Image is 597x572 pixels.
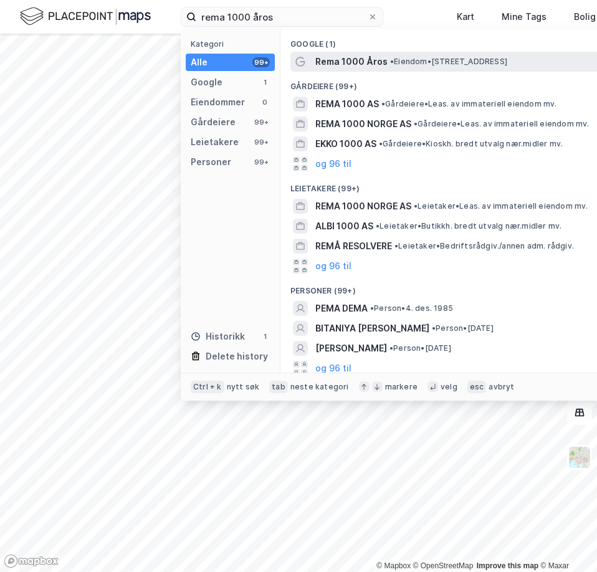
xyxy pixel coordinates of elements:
[315,117,411,131] span: REMA 1000 NORGE AS
[315,361,351,376] button: og 96 til
[191,55,208,70] div: Alle
[574,9,596,24] div: Bolig
[389,343,393,353] span: •
[315,97,379,112] span: REMA 1000 AS
[315,156,351,171] button: og 96 til
[467,381,487,393] div: esc
[206,349,268,364] div: Delete history
[4,554,59,568] a: Mapbox homepage
[20,6,151,27] img: logo.f888ab2527a4732fd821a326f86c7f29.svg
[376,221,561,231] span: Leietaker • Butikkh. bredt utvalg nær.midler mv.
[489,382,514,392] div: avbryt
[315,54,388,69] span: Rema 1000 Åros
[252,157,270,167] div: 99+
[191,135,239,150] div: Leietakere
[502,9,547,24] div: Mine Tags
[381,99,385,108] span: •
[260,331,270,341] div: 1
[568,446,591,469] img: Z
[390,57,507,67] span: Eiendom • [STREET_ADDRESS]
[315,321,429,336] span: BITANIYA [PERSON_NAME]
[376,561,411,570] a: Mapbox
[315,341,387,356] span: [PERSON_NAME]
[381,99,557,109] span: Gårdeiere • Leas. av immateriell eiendom mv.
[315,301,368,316] span: PEMA DEMA
[191,95,245,110] div: Eiendommer
[370,303,374,313] span: •
[535,512,597,572] div: Kontrollprogram for chat
[269,381,288,393] div: tab
[394,241,574,251] span: Leietaker • Bedriftsrådgiv./annen adm. rådgiv.
[414,201,588,211] span: Leietaker • Leas. av immateriell eiendom mv.
[252,137,270,147] div: 99+
[389,343,451,353] span: Person • [DATE]
[535,512,597,572] iframe: Chat Widget
[414,201,418,211] span: •
[390,57,394,66] span: •
[252,117,270,127] div: 99+
[379,139,563,149] span: Gårdeiere • Kioskh. bredt utvalg nær.midler mv.
[191,115,236,130] div: Gårdeiere
[385,382,418,392] div: markere
[315,259,351,274] button: og 96 til
[191,155,231,169] div: Personer
[260,97,270,107] div: 0
[191,329,245,344] div: Historikk
[260,77,270,87] div: 1
[315,219,373,234] span: ALBI 1000 AS
[441,382,457,392] div: velg
[432,323,494,333] span: Person • [DATE]
[315,199,411,214] span: REMA 1000 NORGE AS
[394,241,398,250] span: •
[315,239,392,254] span: REMÅ RESOLVERE
[191,39,275,49] div: Kategori
[370,303,453,313] span: Person • 4. des. 1985
[227,382,260,392] div: nytt søk
[432,323,436,333] span: •
[414,119,418,128] span: •
[413,561,474,570] a: OpenStreetMap
[457,9,474,24] div: Kart
[379,139,383,148] span: •
[252,57,270,67] div: 99+
[315,136,376,151] span: EKKO 1000 AS
[196,7,368,26] input: Søk på adresse, matrikkel, gårdeiere, leietakere eller personer
[477,561,538,570] a: Improve this map
[376,221,380,231] span: •
[191,381,224,393] div: Ctrl + k
[290,382,349,392] div: neste kategori
[414,119,590,129] span: Gårdeiere • Leas. av immateriell eiendom mv.
[191,75,222,90] div: Google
